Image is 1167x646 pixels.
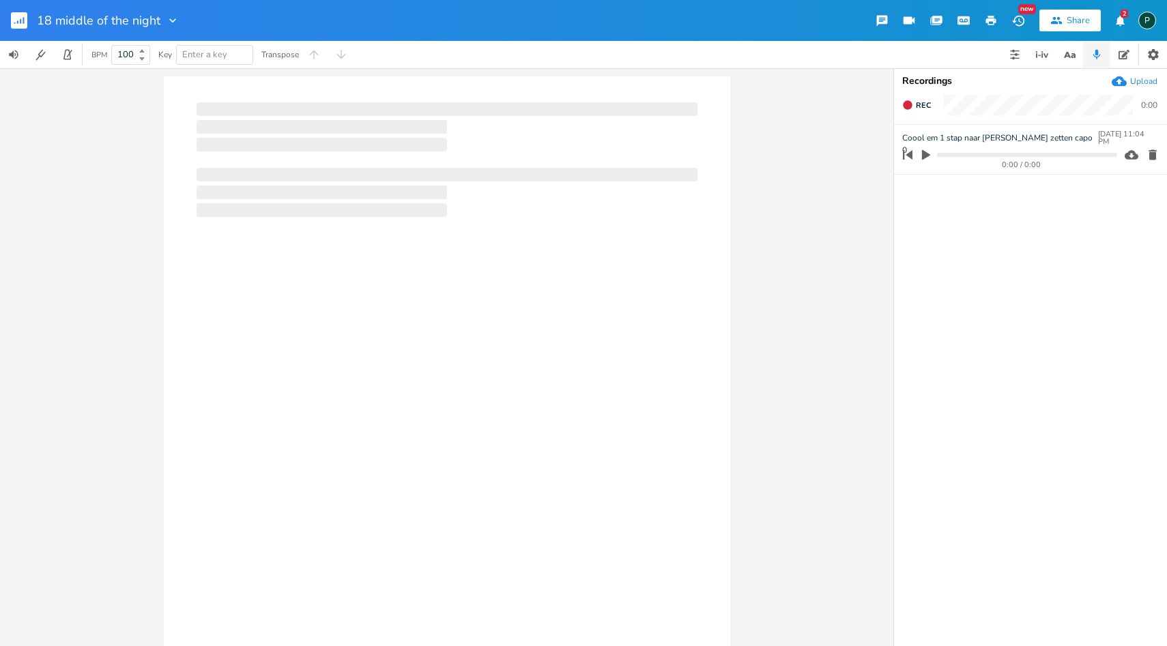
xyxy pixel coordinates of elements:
[1018,4,1036,14] div: New
[902,76,1159,86] div: Recordings
[1138,12,1156,29] div: Piepo
[1067,14,1090,27] div: Share
[182,48,227,61] span: Enter a key
[1098,130,1157,145] div: [DATE] 11:04 PM
[261,50,299,59] div: Transpose
[1141,101,1157,109] div: 0:00
[37,14,160,27] span: 18 middle of the night
[916,100,931,111] span: Rec
[91,51,107,59] div: BPM
[902,132,1098,145] span: Coool em 1 stap naar [PERSON_NAME] zetten capo 0
[897,94,936,116] button: Rec
[1005,8,1032,33] button: New
[1121,10,1128,18] div: 2
[1039,10,1101,31] button: Share
[1138,5,1156,36] button: P
[1130,76,1157,87] div: Upload
[158,50,172,59] div: Key
[926,161,1117,168] div: 0:00 / 0:00
[1112,74,1157,89] button: Upload
[1106,8,1134,33] button: 2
